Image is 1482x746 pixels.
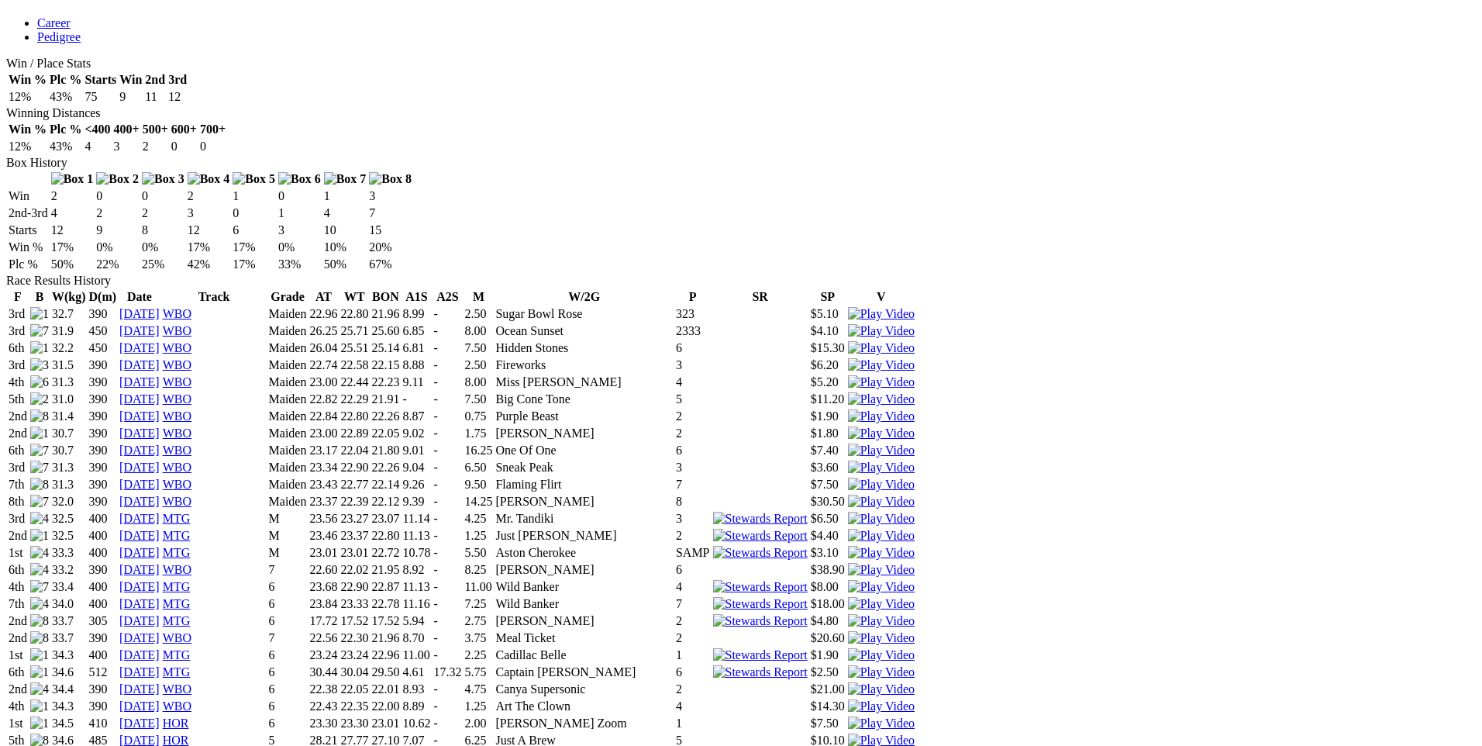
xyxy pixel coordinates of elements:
td: 6.81 [402,340,431,356]
td: 0% [141,240,185,255]
td: 2nd-3rd [8,205,49,221]
td: 0% [95,240,140,255]
td: 390 [88,357,118,373]
img: 1 [30,307,49,321]
td: 3 [368,188,412,204]
img: 8 [30,614,49,628]
td: Ocean Sunset [495,323,673,339]
a: [DATE] [119,358,160,371]
td: 25.71 [339,323,369,339]
td: 6 [675,340,711,356]
a: MTG [163,546,191,559]
img: Stewards Report [713,580,808,594]
a: WBO [163,631,191,644]
th: BON [370,289,400,305]
td: 2 [142,139,169,154]
a: WBO [163,324,191,337]
a: View replay [848,512,915,525]
a: [DATE] [119,546,160,559]
img: Stewards Report [713,512,808,526]
a: [DATE] [119,444,160,457]
a: View replay [848,665,915,679]
td: Maiden [268,375,308,390]
img: Stewards Report [713,597,808,611]
td: 43% [49,139,82,154]
td: 33% [277,257,322,272]
th: Grade [268,289,308,305]
img: 1 [30,427,49,440]
td: 9 [95,223,140,238]
img: 7 [30,444,49,458]
td: 0 [232,205,276,221]
a: [DATE] [119,529,160,542]
th: V [847,289,915,305]
td: 17% [232,240,276,255]
td: 0 [141,188,185,204]
img: 4 [30,563,49,577]
img: Play Video [848,444,915,458]
img: Play Video [848,375,915,389]
img: Play Video [848,512,915,526]
td: 2 [141,205,185,221]
td: 32.2 [51,340,87,356]
td: 17% [50,240,95,255]
img: 8 [30,631,49,645]
img: Play Video [848,682,915,696]
th: 400+ [113,122,140,137]
td: 390 [88,375,118,390]
a: [DATE] [119,665,160,679]
td: 2333 [675,323,711,339]
a: [DATE] [119,409,160,423]
th: P [675,289,711,305]
a: Watch Replay on Watchdog [848,444,915,457]
img: Play Video [848,648,915,662]
td: 7 [368,205,412,221]
td: 32.7 [51,306,87,322]
td: 3 [187,205,231,221]
td: 17% [232,257,276,272]
td: 2.50 [464,357,493,373]
th: SP [810,289,846,305]
a: [DATE] [119,427,160,440]
a: WBO [163,563,191,576]
a: WBO [163,341,191,354]
a: MTG [163,529,191,542]
td: 22.74 [308,357,338,373]
a: WBO [163,392,191,406]
td: 25.14 [370,340,400,356]
a: [DATE] [119,375,160,389]
img: Play Video [848,597,915,611]
a: Pedigree [37,30,81,43]
a: WBO [163,478,191,491]
th: F [8,289,28,305]
td: Maiden [268,357,308,373]
td: 9 [119,89,143,105]
td: 3rd [8,357,28,373]
img: Stewards Report [713,614,808,628]
td: 50% [50,257,95,272]
a: [DATE] [119,682,160,696]
a: Watch Replay on Watchdog [848,341,915,354]
td: 1 [277,205,322,221]
img: Box 5 [233,172,275,186]
td: 10 [323,223,367,238]
td: 15 [368,223,412,238]
img: Play Video [848,307,915,321]
img: Stewards Report [713,529,808,543]
td: - [433,306,462,322]
td: 12 [167,89,188,105]
img: Box 6 [278,172,321,186]
a: [DATE] [119,341,160,354]
td: 1 [232,188,276,204]
td: 11 [144,89,166,105]
td: 323 [675,306,711,322]
a: [DATE] [119,495,160,508]
img: Play Video [848,699,915,713]
a: MTG [163,665,191,679]
img: Play Video [848,529,915,543]
td: 0% [277,240,322,255]
td: - [433,323,462,339]
td: Win [8,188,49,204]
a: [DATE] [119,563,160,576]
th: Starts [84,72,117,88]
